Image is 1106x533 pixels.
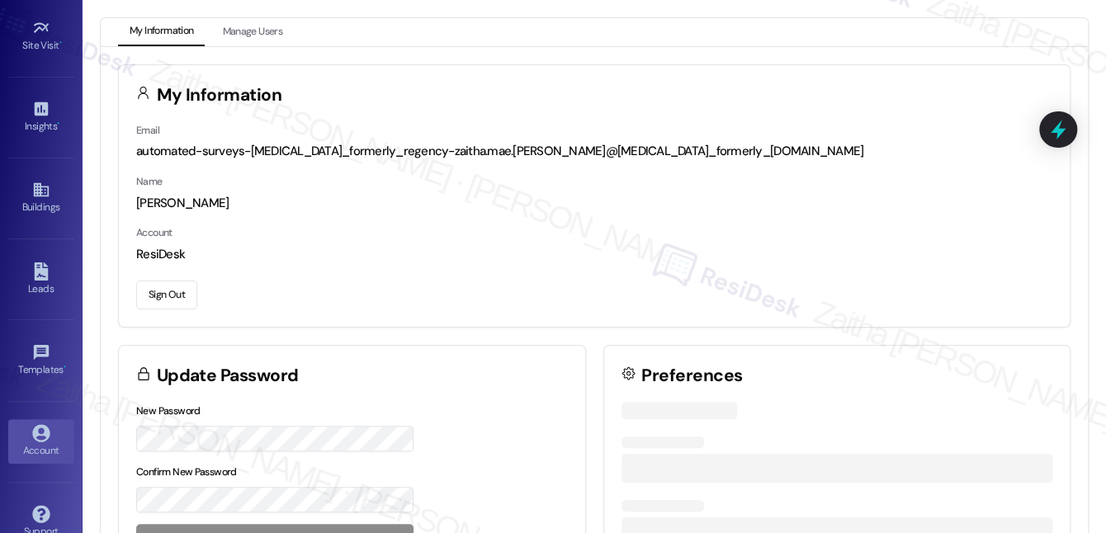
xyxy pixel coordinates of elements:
a: Buildings [8,176,74,220]
div: [PERSON_NAME] [136,195,1052,212]
label: Email [136,124,159,137]
a: Leads [8,257,74,302]
a: Insights • [8,95,74,139]
div: ResiDesk [136,246,1052,263]
span: • [64,361,66,373]
label: Name [136,175,163,188]
span: • [57,118,59,130]
h3: My Information [157,87,282,104]
h3: Preferences [641,367,742,384]
div: automated-surveys-[MEDICAL_DATA]_formerly_regency-zaitha.mae.[PERSON_NAME]@[MEDICAL_DATA]_formerl... [136,143,1052,160]
label: Account [136,226,173,239]
button: My Information [118,18,205,46]
h3: Update Password [157,367,299,384]
button: Sign Out [136,281,197,309]
span: • [59,37,62,49]
a: Account [8,419,74,464]
a: Templates • [8,338,74,383]
label: Confirm New Password [136,465,237,479]
label: New Password [136,404,201,417]
a: Site Visit • [8,14,74,59]
button: Manage Users [210,18,294,46]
